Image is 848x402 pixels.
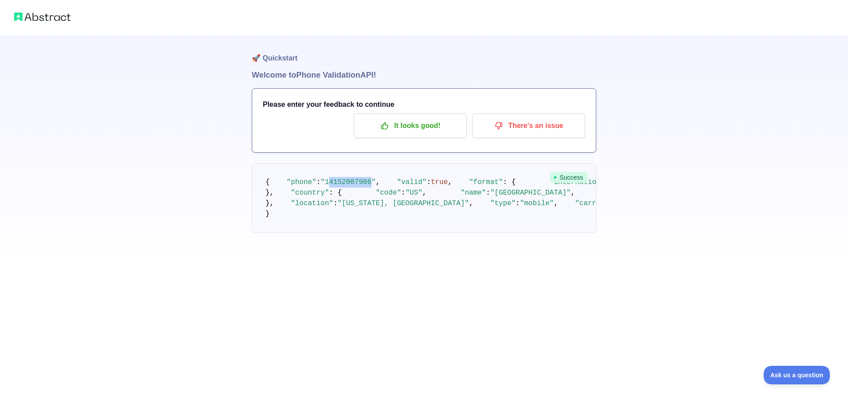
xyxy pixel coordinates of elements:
[263,99,585,110] h3: Please enter your feedback to continue
[252,69,596,81] h1: Welcome to Phone Validation API!
[448,178,452,186] span: ,
[571,189,575,197] span: ,
[287,178,316,186] span: "phone"
[354,113,467,138] button: It looks good!
[397,178,427,186] span: "valid"
[291,189,329,197] span: "country"
[490,189,571,197] span: "[GEOGRAPHIC_DATA]"
[472,113,585,138] button: There's an issue
[520,199,554,207] span: "mobile"
[252,35,596,69] h1: 🚀 Quickstart
[333,199,338,207] span: :
[503,178,516,186] span: : {
[549,178,613,186] span: "international"
[376,189,401,197] span: "code"
[431,178,448,186] span: true
[554,199,558,207] span: ,
[575,199,613,207] span: "carrier"
[376,178,380,186] span: ,
[469,199,473,207] span: ,
[461,189,486,197] span: "name"
[490,199,516,207] span: "type"
[14,11,71,23] img: Abstract logo
[486,189,490,197] span: :
[516,199,520,207] span: :
[321,178,376,186] span: "14152007986"
[427,178,431,186] span: :
[764,366,830,384] iframe: Toggle Customer Support
[360,118,460,133] p: It looks good!
[337,199,469,207] span: "[US_STATE], [GEOGRAPHIC_DATA]"
[265,178,825,218] code: }, }, }
[265,178,270,186] span: {
[291,199,333,207] span: "location"
[316,178,321,186] span: :
[422,189,427,197] span: ,
[329,189,342,197] span: : {
[405,189,422,197] span: "US"
[401,189,405,197] span: :
[479,118,579,133] p: There's an issue
[550,172,587,183] span: Success
[469,178,503,186] span: "format"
